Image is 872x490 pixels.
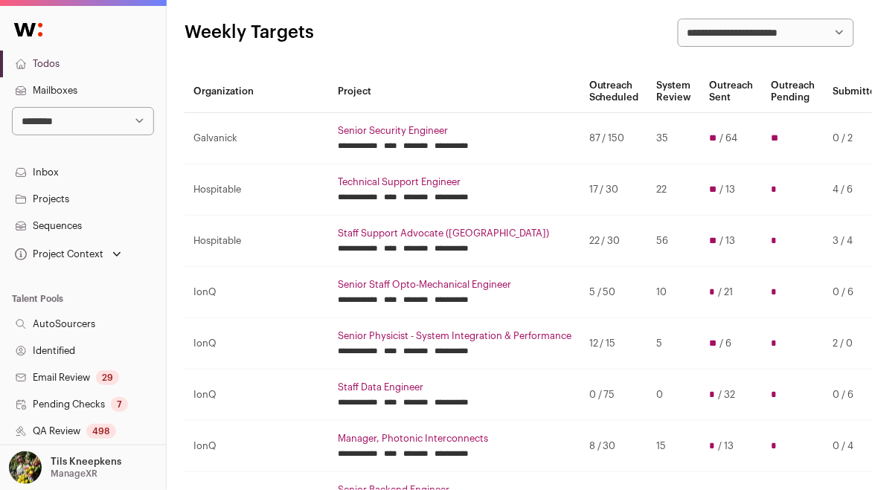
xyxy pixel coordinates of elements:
div: Project Context [12,248,103,260]
td: 17 / 30 [580,164,648,215]
td: 0 / 75 [580,369,648,420]
td: IonQ [185,420,329,471]
td: 0 [648,369,701,420]
a: Manager, Photonic Interconnects [338,433,571,445]
td: 87 / 150 [580,112,648,164]
td: IonQ [185,369,329,420]
td: 22 [648,164,701,215]
button: Open dropdown [6,451,124,484]
a: Senior Staff Opto-Mechanical Engineer [338,279,571,291]
a: Technical Support Engineer [338,176,571,188]
td: Hospitable [185,164,329,215]
p: ManageXR [51,468,97,480]
a: Staff Support Advocate ([GEOGRAPHIC_DATA]) [338,228,571,239]
td: IonQ [185,266,329,317]
h2: Weekly Targets [185,21,314,45]
a: Senior Security Engineer [338,125,571,137]
button: Open dropdown [12,244,124,265]
th: Organization [185,71,329,113]
th: Project [329,71,580,113]
th: Outreach Sent [701,71,763,113]
span: / 13 [719,440,734,452]
td: IonQ [185,317,329,369]
span: / 21 [719,286,734,298]
div: 29 [96,370,119,385]
a: Staff Data Engineer [338,381,571,393]
th: System Review [648,71,701,113]
span: / 6 [720,338,732,349]
td: 56 [648,215,701,266]
th: Outreach Scheduled [580,71,648,113]
span: / 13 [720,184,736,196]
td: 15 [648,420,701,471]
p: Tils Kneepkens [51,456,121,468]
span: / 32 [719,389,736,401]
div: 7 [111,397,128,412]
td: 5 / 50 [580,266,648,317]
img: Wellfound [6,15,51,45]
div: 498 [86,424,116,439]
td: 8 / 30 [580,420,648,471]
img: 6689865-medium_jpg [9,451,42,484]
td: Galvanick [185,112,329,164]
span: / 13 [720,235,736,247]
td: 5 [648,317,701,369]
th: Outreach Pending [763,71,824,113]
td: 35 [648,112,701,164]
td: 12 / 15 [580,317,648,369]
span: / 64 [720,132,738,144]
td: Hospitable [185,215,329,266]
td: 22 / 30 [580,215,648,266]
a: Senior Physicist - System Integration & Performance [338,330,571,342]
td: 10 [648,266,701,317]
